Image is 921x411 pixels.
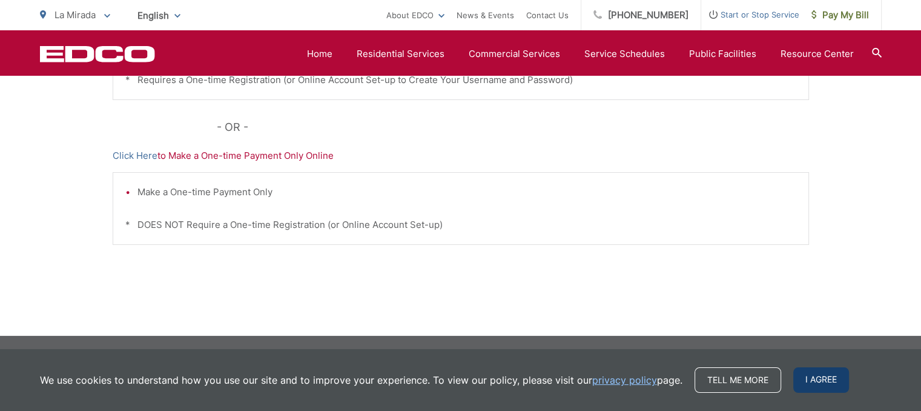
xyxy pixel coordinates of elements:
[307,47,332,61] a: Home
[40,45,155,62] a: EDCD logo. Return to the homepage.
[386,8,444,22] a: About EDCO
[40,373,682,387] p: We use cookies to understand how you use our site and to improve your experience. To view our pol...
[125,218,796,232] p: * DOES NOT Require a One-time Registration (or Online Account Set-up)
[125,73,796,87] p: * Requires a One-time Registration (or Online Account Set-up to Create Your Username and Password)
[113,149,809,163] p: to Make a One-time Payment Only Online
[793,367,849,393] span: I agree
[592,373,657,387] a: privacy policy
[469,47,560,61] a: Commercial Services
[128,5,190,26] span: English
[357,47,444,61] a: Residential Services
[584,47,665,61] a: Service Schedules
[217,118,809,136] p: - OR -
[526,8,569,22] a: Contact Us
[457,8,514,22] a: News & Events
[781,47,854,61] a: Resource Center
[811,8,869,22] span: Pay My Bill
[113,149,157,163] a: Click Here
[54,9,96,21] span: La Mirada
[689,47,756,61] a: Public Facilities
[695,367,781,393] a: Tell me more
[137,185,796,199] li: Make a One-time Payment Only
